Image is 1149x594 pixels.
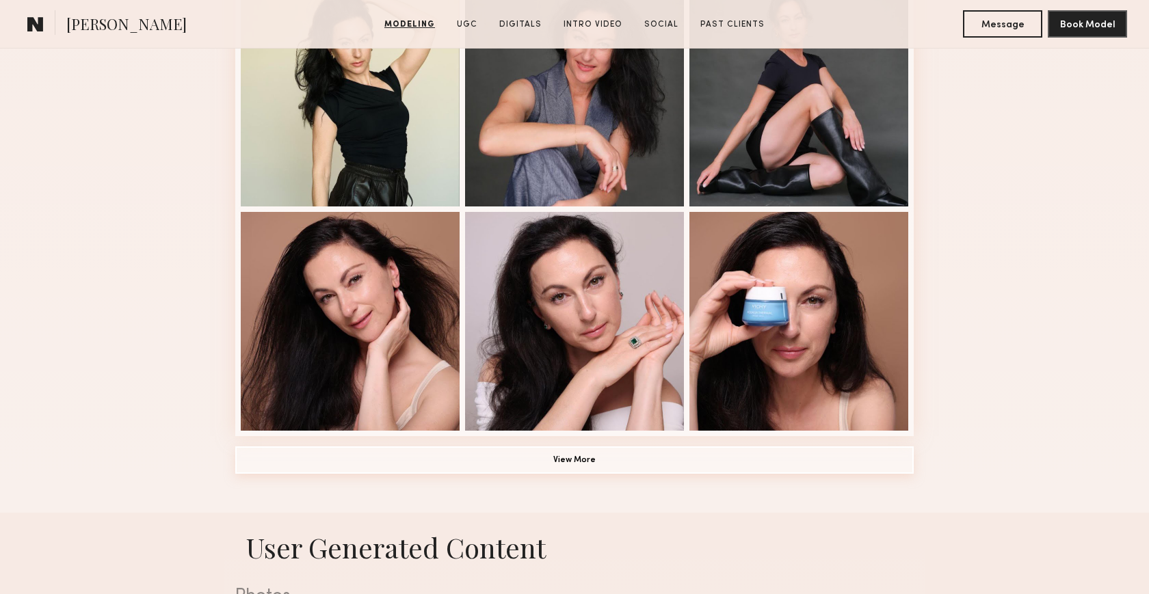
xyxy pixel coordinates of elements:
button: Book Model [1048,10,1127,38]
button: View More [235,446,914,474]
a: UGC [451,18,483,31]
a: Modeling [379,18,440,31]
a: Book Model [1048,18,1127,29]
a: Social [639,18,684,31]
h1: User Generated Content [224,529,925,565]
span: [PERSON_NAME] [66,14,187,38]
button: Message [963,10,1042,38]
a: Digitals [494,18,547,31]
a: Intro Video [558,18,628,31]
a: Past Clients [695,18,770,31]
